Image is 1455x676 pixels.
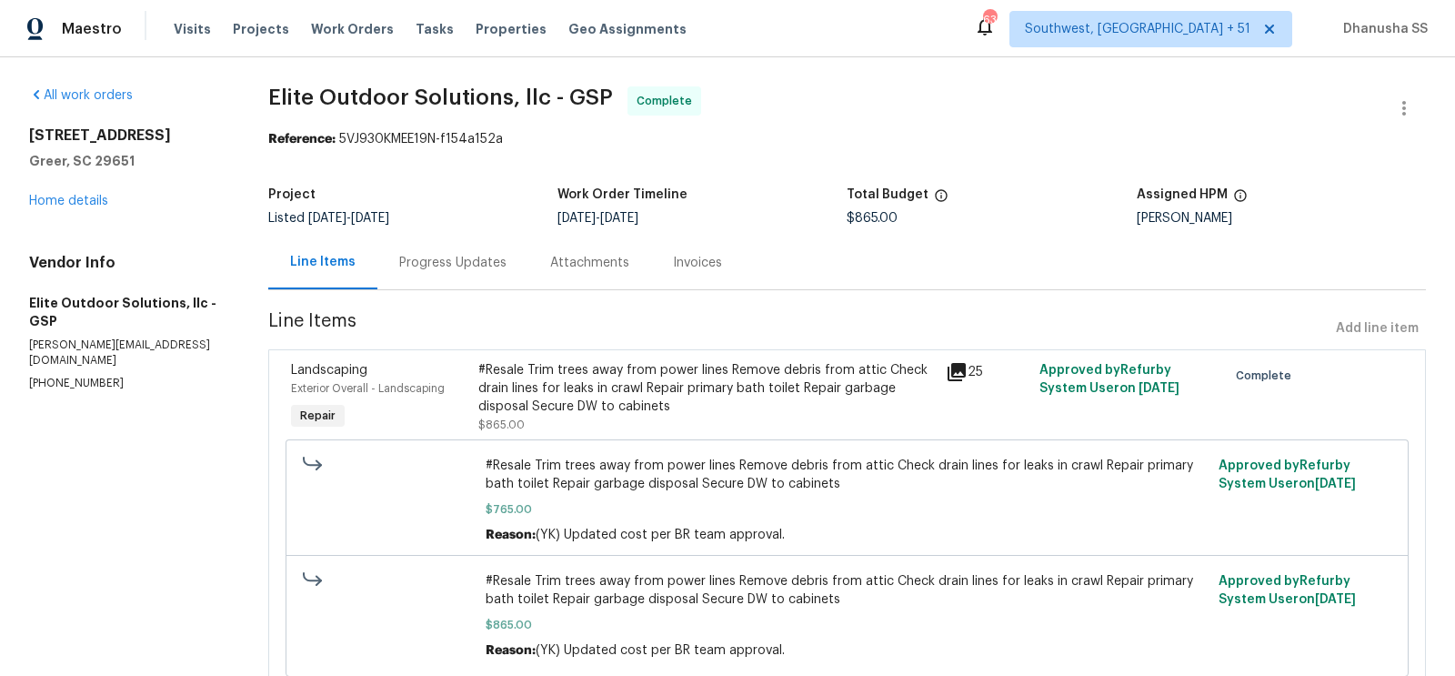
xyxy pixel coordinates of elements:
[174,20,211,38] span: Visits
[847,188,928,201] h5: Total Budget
[536,644,785,657] span: (YK) Updated cost per BR team approval.
[486,644,536,657] span: Reason:
[568,20,687,38] span: Geo Assignments
[476,20,547,38] span: Properties
[290,253,356,271] div: Line Items
[557,212,638,225] span: -
[1219,459,1356,490] span: Approved by Refurby System User on
[946,361,1029,383] div: 25
[486,572,1208,609] span: #Resale Trim trees away from power lines Remove debris from attic Check drain lines for leaks in ...
[311,20,394,38] span: Work Orders
[934,188,948,212] span: The total cost of line items that have been proposed by Opendoor. This sum includes line items th...
[308,212,346,225] span: [DATE]
[486,457,1208,493] span: #Resale Trim trees away from power lines Remove debris from attic Check drain lines for leaks in ...
[1236,367,1299,385] span: Complete
[291,364,367,377] span: Landscaping
[233,20,289,38] span: Projects
[673,254,722,272] div: Invoices
[557,188,687,201] h5: Work Order Timeline
[1315,593,1356,606] span: [DATE]
[478,419,525,430] span: $865.00
[308,212,389,225] span: -
[1137,212,1426,225] div: [PERSON_NAME]
[550,254,629,272] div: Attachments
[1039,364,1179,395] span: Approved by Refurby System User on
[293,407,343,425] span: Repair
[268,130,1426,148] div: 5VJ930KMEE19N-f154a152a
[1315,478,1356,490] span: [DATE]
[268,312,1329,346] span: Line Items
[351,212,389,225] span: [DATE]
[29,254,225,272] h4: Vendor Info
[416,23,454,35] span: Tasks
[983,11,996,29] div: 633
[600,212,638,225] span: [DATE]
[637,92,699,110] span: Complete
[268,133,336,146] b: Reference:
[291,383,445,394] span: Exterior Overall - Landscaping
[399,254,507,272] div: Progress Updates
[1025,20,1250,38] span: Southwest, [GEOGRAPHIC_DATA] + 51
[62,20,122,38] span: Maestro
[486,529,536,541] span: Reason:
[847,212,898,225] span: $865.00
[486,616,1208,634] span: $865.00
[557,212,596,225] span: [DATE]
[1233,188,1248,212] span: The hpm assigned to this work order.
[29,294,225,330] h5: Elite Outdoor Solutions, llc - GSP
[1336,20,1428,38] span: Dhanusha SS
[1137,188,1228,201] h5: Assigned HPM
[1139,382,1179,395] span: [DATE]
[268,188,316,201] h5: Project
[29,126,225,145] h2: [STREET_ADDRESS]
[1219,575,1356,606] span: Approved by Refurby System User on
[29,152,225,170] h5: Greer, SC 29651
[29,376,225,391] p: [PHONE_NUMBER]
[29,89,133,102] a: All work orders
[478,361,936,416] div: #Resale Trim trees away from power lines Remove debris from attic Check drain lines for leaks in ...
[268,86,613,108] span: Elite Outdoor Solutions, llc - GSP
[486,500,1208,519] span: $765.00
[29,338,225,368] p: [PERSON_NAME][EMAIL_ADDRESS][DOMAIN_NAME]
[29,195,108,207] a: Home details
[268,212,389,225] span: Listed
[536,529,785,541] span: (YK) Updated cost per BR team approval.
